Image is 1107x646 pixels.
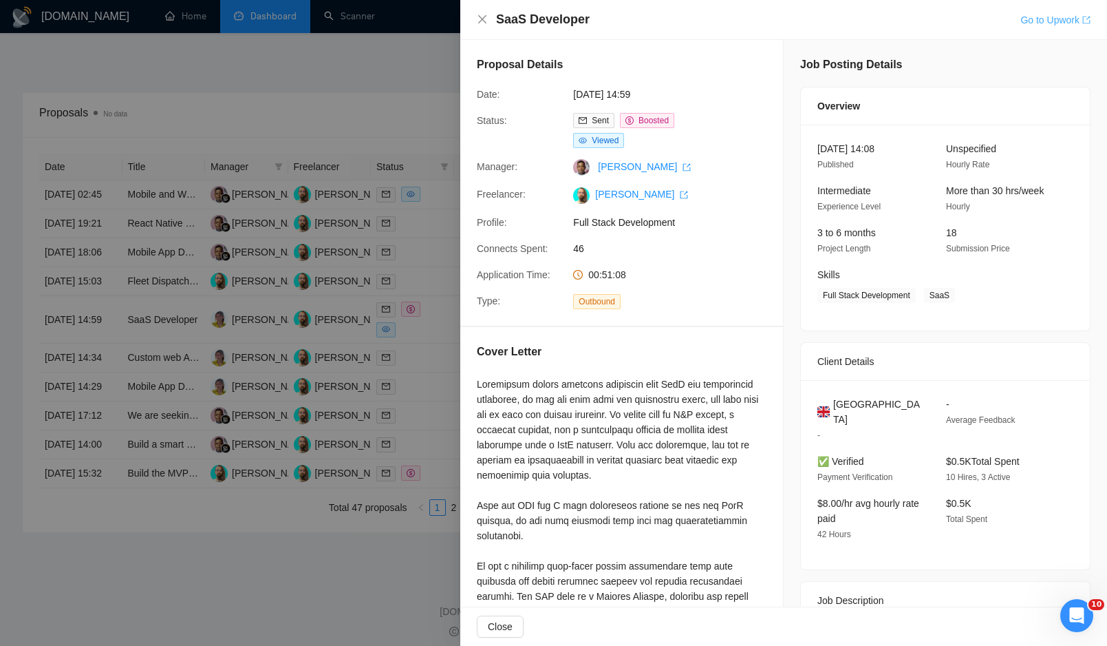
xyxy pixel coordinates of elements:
span: - [817,430,820,440]
span: Close [488,619,513,634]
span: Viewed [592,136,619,145]
h5: Job Posting Details [800,56,902,73]
span: Overview [817,98,860,114]
h5: Cover Letter [477,344,541,360]
span: 42 Hours [817,530,851,539]
span: Outbound [573,294,621,309]
span: Experience Level [817,202,881,211]
img: c1fWfHs_EZAPbjT5cJ07eC_FTqVFEcP5794fobuw_AO2T037M4GzknsF3EASlsHpRW [573,187,590,204]
span: Unspecified [946,143,996,154]
a: [PERSON_NAME] export [598,161,691,172]
span: $8.00/hr avg hourly rate paid [817,498,919,524]
span: export [680,191,688,199]
h4: SaaS Developer [496,11,590,28]
span: [DATE] 14:08 [817,143,874,154]
span: Status: [477,115,507,126]
span: close [477,14,488,25]
span: Full Stack Development [817,288,916,303]
a: Go to Upworkexport [1020,14,1090,25]
span: Hourly [946,202,970,211]
span: 00:51:08 [588,269,626,280]
span: Date: [477,89,499,100]
span: 3 to 6 months [817,227,876,238]
span: Freelancer: [477,189,526,200]
span: 10 Hires, 3 Active [946,472,1010,482]
span: Application Time: [477,269,550,280]
span: export [683,163,691,171]
span: $0.5K [946,498,971,509]
span: More than 30 hrs/week [946,185,1044,196]
span: mail [579,116,587,125]
span: $0.5K Total Spent [946,456,1020,467]
span: Submission Price [946,244,1010,253]
span: Boosted [638,116,669,125]
span: Average Feedback [946,415,1015,425]
span: Connects Spent: [477,243,548,254]
img: 🇬🇧 [817,404,830,419]
div: Job Description [817,582,1073,619]
span: ✅ Verified [817,456,864,467]
span: Hourly Rate [946,160,989,169]
span: Payment Verification [817,472,892,482]
button: Close [477,14,488,25]
span: Type: [477,295,500,306]
span: Manager: [477,161,517,172]
span: - [946,399,949,410]
a: [PERSON_NAME] export [595,189,688,200]
span: clock-circle [573,270,583,280]
span: Sent [592,116,609,125]
span: [DATE] 14:59 [573,87,780,102]
span: dollar [625,116,634,125]
button: Close [477,616,524,638]
span: 46 [573,241,780,256]
span: export [1082,16,1090,24]
span: 10 [1088,599,1104,610]
span: Skills [817,269,840,280]
span: 18 [946,227,957,238]
iframe: Intercom live chat [1060,599,1093,632]
span: Total Spent [946,514,987,524]
span: Intermediate [817,185,871,196]
span: [GEOGRAPHIC_DATA] [833,397,924,427]
span: SaaS [924,288,955,303]
div: Client Details [817,343,1073,380]
span: Published [817,160,854,169]
span: eye [579,136,587,145]
h5: Proposal Details [477,56,563,73]
span: Profile: [477,217,507,228]
span: Project Length [817,244,870,253]
span: Full Stack Development [573,215,780,230]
